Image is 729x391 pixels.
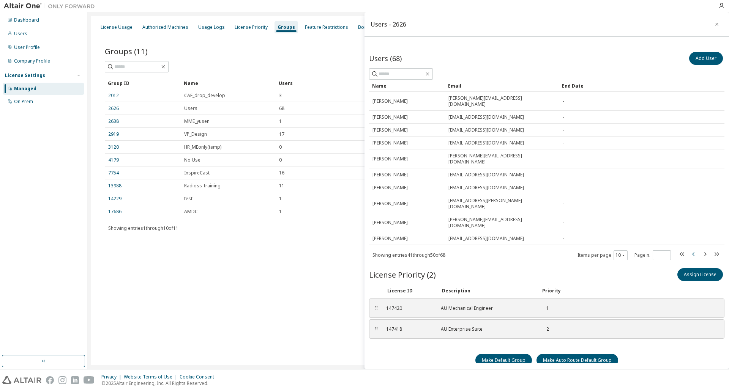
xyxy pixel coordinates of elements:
span: - [562,98,564,104]
div: Managed [14,86,36,92]
div: License Settings [5,72,45,79]
span: [PERSON_NAME] [372,185,408,191]
div: ⠿ [374,305,379,311]
div: Borrow Settings [358,24,393,30]
span: [PERSON_NAME] [372,220,408,226]
div: AU Mechanical Engineer [441,305,532,311]
div: Feature Restrictions [305,24,348,30]
span: test [184,196,193,202]
span: [EMAIL_ADDRESS][DOMAIN_NAME] [448,127,524,133]
span: [PERSON_NAME] [372,156,408,162]
div: Name [184,77,273,89]
span: [EMAIL_ADDRESS][DOMAIN_NAME] [448,236,524,242]
span: Page n. [634,250,671,260]
a: 2626 [108,105,119,111]
div: User Profile [14,44,40,50]
span: HR_MEonly(temp) [184,144,221,150]
div: Groups [278,24,295,30]
a: 2012 [108,93,119,99]
a: 7754 [108,170,119,176]
span: Radioss_training [184,183,221,189]
span: [EMAIL_ADDRESS][PERSON_NAME][DOMAIN_NAME] [448,198,555,210]
div: Email [448,80,556,92]
span: - [562,127,564,133]
span: - [562,172,564,178]
span: [EMAIL_ADDRESS][DOMAIN_NAME] [448,140,524,146]
span: [EMAIL_ADDRESS][DOMAIN_NAME] [448,172,524,178]
span: 0 [279,157,282,163]
button: Make Auto Route Default Group [536,354,618,367]
span: [PERSON_NAME] [372,172,408,178]
span: Items per page [578,250,628,260]
span: [PERSON_NAME][EMAIL_ADDRESS][DOMAIN_NAME] [448,95,555,107]
div: Users - 2626 [371,21,406,27]
img: instagram.svg [58,376,66,384]
img: facebook.svg [46,376,54,384]
button: 10 [615,252,626,258]
button: Assign License [677,268,723,281]
span: - [562,236,564,242]
span: MME_yusen [184,118,210,124]
span: InspireCast [184,170,210,176]
img: linkedin.svg [71,376,79,384]
div: Users [279,77,690,89]
div: Website Terms of Use [124,374,180,380]
div: Company Profile [14,58,50,64]
span: [PERSON_NAME] [372,114,408,120]
span: 3 [279,93,282,99]
span: - [562,114,564,120]
div: ⠿ [374,326,379,332]
div: Name [372,80,442,92]
div: Dashboard [14,17,39,23]
span: - [562,201,564,207]
span: Showing entries 1 through 10 of 11 [108,225,178,231]
span: Users (68) [369,54,402,63]
div: Priority [542,288,561,294]
span: License Priority (2) [369,269,436,280]
a: 14229 [108,196,121,202]
span: Groups (11) [105,46,148,57]
span: [PERSON_NAME] [372,236,408,242]
div: Users [14,31,27,37]
a: 2638 [108,118,119,124]
div: 147420 [386,305,432,311]
a: 17686 [108,209,121,215]
span: 16 [279,170,284,176]
img: altair_logo.svg [2,376,41,384]
div: On Prem [14,99,33,105]
span: 17 [279,131,284,137]
span: - [562,140,564,146]
span: AMDC [184,209,198,215]
span: [PERSON_NAME][EMAIL_ADDRESS][DOMAIN_NAME] [448,153,555,165]
span: Showing entries 41 through 50 of 68 [372,252,445,258]
div: End Date [562,80,703,92]
div: 2 [541,326,549,332]
img: Altair One [4,2,99,10]
span: - [562,220,564,226]
div: 1 [541,305,549,311]
div: Authorized Machines [142,24,188,30]
span: [PERSON_NAME] [372,201,408,207]
div: Privacy [101,374,124,380]
span: - [562,185,564,191]
span: [EMAIL_ADDRESS][DOMAIN_NAME] [448,185,524,191]
span: [PERSON_NAME] [372,98,408,104]
span: Users [184,105,197,111]
span: [PERSON_NAME] [372,140,408,146]
span: 0 [279,144,282,150]
span: 68 [279,105,284,111]
div: AU Enterprise Suite [441,326,532,332]
a: 2919 [108,131,119,137]
div: Group ID [108,77,178,89]
span: No Use [184,157,200,163]
span: [PERSON_NAME] [372,127,408,133]
div: 147418 [386,326,432,332]
p: © 2025 Altair Engineering, Inc. All Rights Reserved. [101,380,219,386]
a: 4179 [108,157,119,163]
span: [EMAIL_ADDRESS][DOMAIN_NAME] [448,114,524,120]
span: 11 [279,183,284,189]
span: - [562,156,564,162]
span: 1 [279,118,282,124]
